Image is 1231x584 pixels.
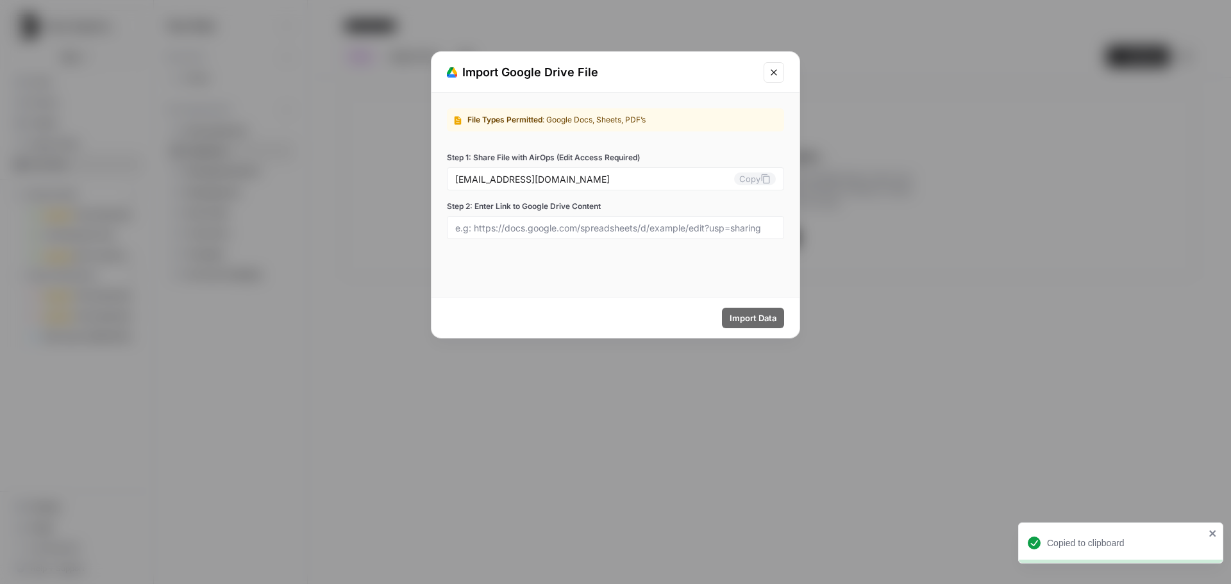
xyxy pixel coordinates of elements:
[455,222,776,233] input: e.g: https://docs.google.com/spreadsheets/d/example/edit?usp=sharing
[764,62,784,83] button: Close modal
[1209,528,1218,538] button: close
[447,201,784,212] label: Step 2: Enter Link to Google Drive Content
[1047,537,1205,549] div: Copied to clipboard
[467,115,542,124] span: File Types Permitted
[734,172,776,185] button: Copy
[730,312,776,324] span: Import Data
[447,152,784,163] label: Step 1: Share File with AirOps (Edit Access Required)
[722,308,784,328] button: Import Data
[542,115,646,124] span: : Google Docs, Sheets, PDF’s
[447,63,756,81] div: Import Google Drive File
